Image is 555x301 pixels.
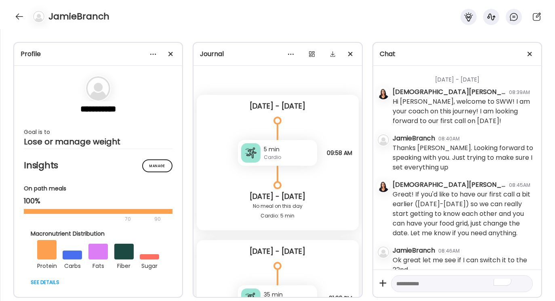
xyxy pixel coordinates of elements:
div: fats [88,259,108,271]
div: Manage [142,159,172,172]
div: Hi [PERSON_NAME], welcome to SWW! I am your coach on this journey! I am looking forward to our fi... [393,97,535,126]
div: Lose or manage weight [24,137,172,146]
textarea: To enrich screen reader interactions, please activate Accessibility in Grammarly extension settings [396,279,513,288]
div: 5 min [264,145,314,154]
div: JamieBranch [393,246,435,255]
div: carbs [63,259,82,271]
div: [DATE] - [DATE] [203,247,352,256]
div: Profile [21,49,176,59]
div: 70 [24,214,152,224]
div: 08:45AM [509,182,530,189]
div: Great! If you'd like to have our first call a bit earlier ([DATE]-[DATE]) so we can really start ... [393,190,535,238]
div: 100% [24,196,172,206]
div: Thanks [PERSON_NAME]. Looking forward to speaking with you. Just trying to make sure I set everyt... [393,143,535,172]
div: 08:39AM [509,89,530,96]
div: JamieBranch [393,134,435,143]
div: sugar [140,259,159,271]
div: Macronutrient Distribution [31,230,166,238]
div: 35 min [264,291,314,299]
div: fiber [114,259,134,271]
div: [DATE] - [DATE] [393,66,535,87]
h4: JamieBranch [48,10,109,23]
div: [DEMOGRAPHIC_DATA][PERSON_NAME] [393,180,506,190]
div: Goal is to [24,127,172,137]
img: bg-avatar-default.svg [33,11,44,22]
div: [DATE] - [DATE] [203,101,352,111]
div: Journal [200,49,355,59]
div: 08:40AM [438,135,460,142]
span: 09:58 AM [327,149,352,157]
div: On path meals [24,184,172,193]
div: [DEMOGRAPHIC_DATA][PERSON_NAME] [393,87,506,97]
div: No meal on this day Cardio: 5 min [203,201,352,221]
div: 90 [153,214,162,224]
div: Cardio [264,154,314,161]
div: protein [37,259,57,271]
div: [DATE] - [DATE] [203,192,352,201]
img: avatars%2FmcUjd6cqKYdgkG45clkwT2qudZq2 [378,88,389,99]
img: avatars%2FmcUjd6cqKYdgkG45clkwT2qudZq2 [378,181,389,192]
div: Chat [380,49,535,59]
div: Ok great let me see if I can switch it to the 22nd [393,255,535,275]
img: bg-avatar-default.svg [86,76,110,100]
img: bg-avatar-default.svg [378,134,389,146]
img: bg-avatar-default.svg [378,247,389,258]
h2: Insights [24,159,172,171]
div: 08:46AM [438,247,460,255]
